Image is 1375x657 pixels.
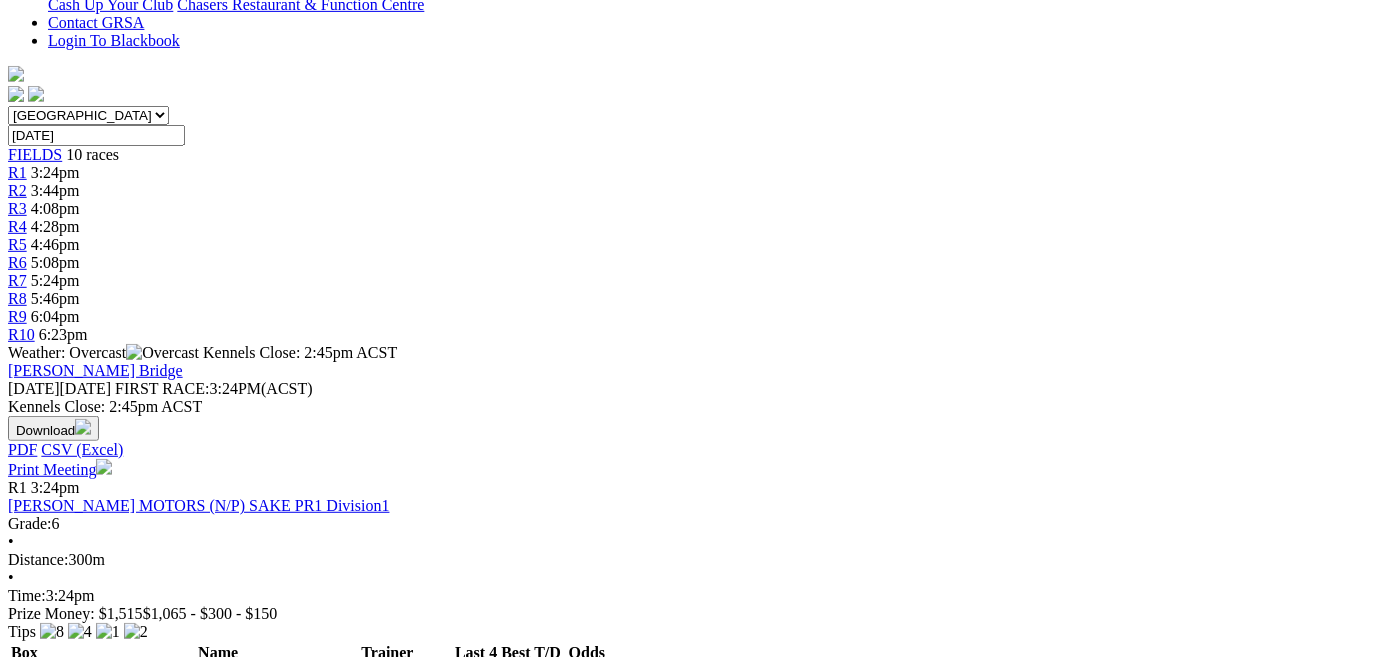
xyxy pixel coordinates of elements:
a: R4 [8,218,27,235]
div: Kennels Close: 2:45pm ACST [8,398,1367,416]
a: R10 [8,326,35,343]
span: 3:24pm [31,479,80,496]
span: Kennels Close: 2:45pm ACST [203,344,397,361]
img: twitter.svg [28,86,44,102]
a: FIELDS [8,146,62,163]
div: 300m [8,551,1367,569]
div: Prize Money: $1,515 [8,605,1367,623]
img: 2 [124,623,148,641]
a: R5 [8,236,27,253]
input: Select date [8,125,185,146]
img: logo-grsa-white.png [8,66,24,82]
span: 3:24PM(ACST) [115,380,313,397]
a: R7 [8,272,27,289]
span: Time: [8,587,46,604]
a: Contact GRSA [48,14,144,31]
span: [DATE] [8,380,60,397]
span: Tips [8,623,36,640]
div: 3:24pm [8,587,1367,605]
span: R1 [8,479,27,496]
span: 6:04pm [31,308,80,325]
a: R8 [8,290,27,307]
a: [PERSON_NAME] Bridge [8,362,183,379]
a: R1 [8,164,27,181]
img: 4 [68,623,92,641]
span: 6:23pm [39,326,88,343]
a: R3 [8,200,27,217]
span: 3:24pm [31,164,80,181]
a: [PERSON_NAME] MOTORS (N/P) SAKE PR1 Division1 [8,497,390,514]
img: 8 [40,623,64,641]
img: Overcast [126,344,199,362]
a: R9 [8,308,27,325]
span: 4:46pm [31,236,80,253]
span: 4:08pm [31,200,80,217]
span: • [8,569,14,586]
img: download.svg [75,419,91,435]
span: 3:44pm [31,182,80,199]
div: 6 [8,515,1367,533]
span: 5:24pm [31,272,80,289]
span: Weather: Overcast [8,344,203,361]
a: CSV (Excel) [41,441,123,458]
img: 1 [96,623,120,641]
img: facebook.svg [8,86,24,102]
span: FIRST RACE: [115,380,209,397]
a: R2 [8,182,27,199]
span: • [8,533,14,550]
img: printer.svg [96,459,112,475]
a: PDF [8,441,37,458]
span: $1,065 - $300 - $150 [143,605,278,622]
span: Grade: [8,515,52,532]
span: 4:28pm [31,218,80,235]
a: R6 [8,254,27,271]
span: [DATE] [8,380,111,397]
button: Download [8,416,99,441]
span: Distance: [8,551,68,568]
a: Print Meeting [8,461,112,478]
span: 5:08pm [31,254,80,271]
span: 5:46pm [31,290,80,307]
div: Download [8,441,1367,459]
span: 10 races [66,146,119,163]
a: Login To Blackbook [48,32,180,49]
